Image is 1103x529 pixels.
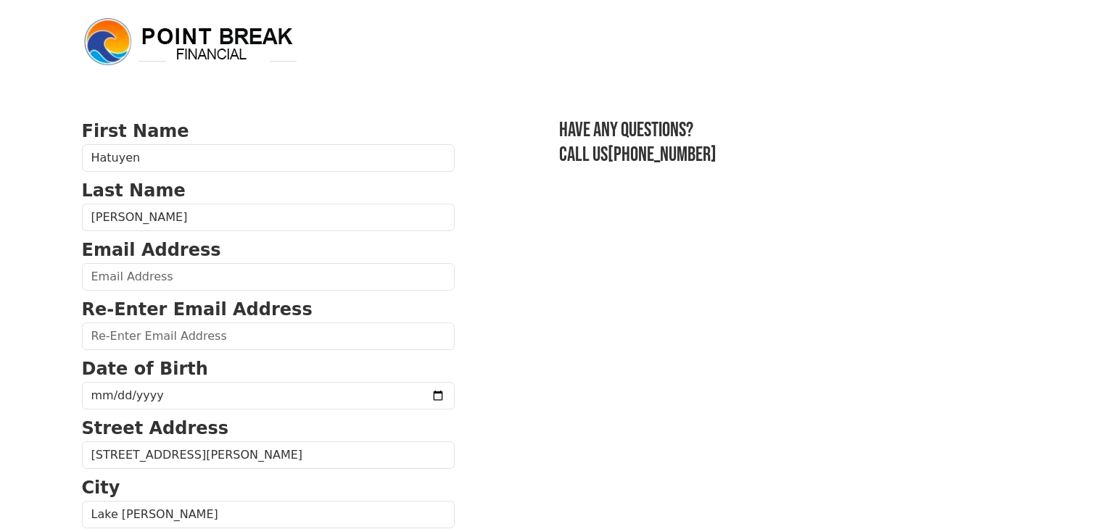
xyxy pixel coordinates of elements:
[82,501,455,528] input: City
[608,143,716,167] a: [PHONE_NUMBER]
[82,441,455,469] input: Street Address
[82,478,120,498] strong: City
[82,322,455,350] input: Re-Enter Email Address
[82,299,313,320] strong: Re-Enter Email Address
[82,418,229,438] strong: Street Address
[82,121,189,141] strong: First Name
[559,143,1022,167] h3: Call us
[82,263,455,291] input: Email Address
[82,240,221,260] strong: Email Address
[559,118,1022,143] h3: Have any questions?
[82,204,455,231] input: Last Name
[82,359,208,379] strong: Date of Birth
[82,180,186,201] strong: Last Name
[82,16,299,68] img: logo.png
[82,144,455,172] input: First Name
